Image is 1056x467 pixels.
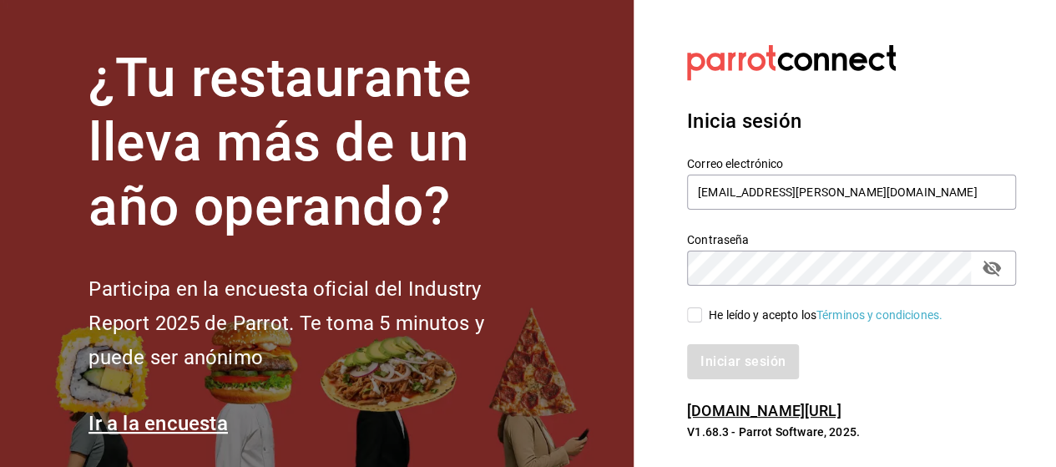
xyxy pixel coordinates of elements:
p: V1.68.3 - Parrot Software, 2025. [687,424,1016,440]
button: passwordField [978,254,1006,282]
a: [DOMAIN_NAME][URL] [687,402,841,419]
h3: Inicia sesión [687,106,1016,136]
input: Ingresa tu correo electrónico [687,175,1016,210]
h2: Participa en la encuesta oficial del Industry Report 2025 de Parrot. Te toma 5 minutos y puede se... [88,272,539,374]
div: He leído y acepto los [709,307,942,324]
a: Ir a la encuesta [88,412,228,435]
label: Contraseña [687,234,1016,246]
a: Términos y condiciones. [816,308,942,322]
h1: ¿Tu restaurante lleva más de un año operando? [88,47,539,239]
label: Correo electrónico [687,158,1016,170]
